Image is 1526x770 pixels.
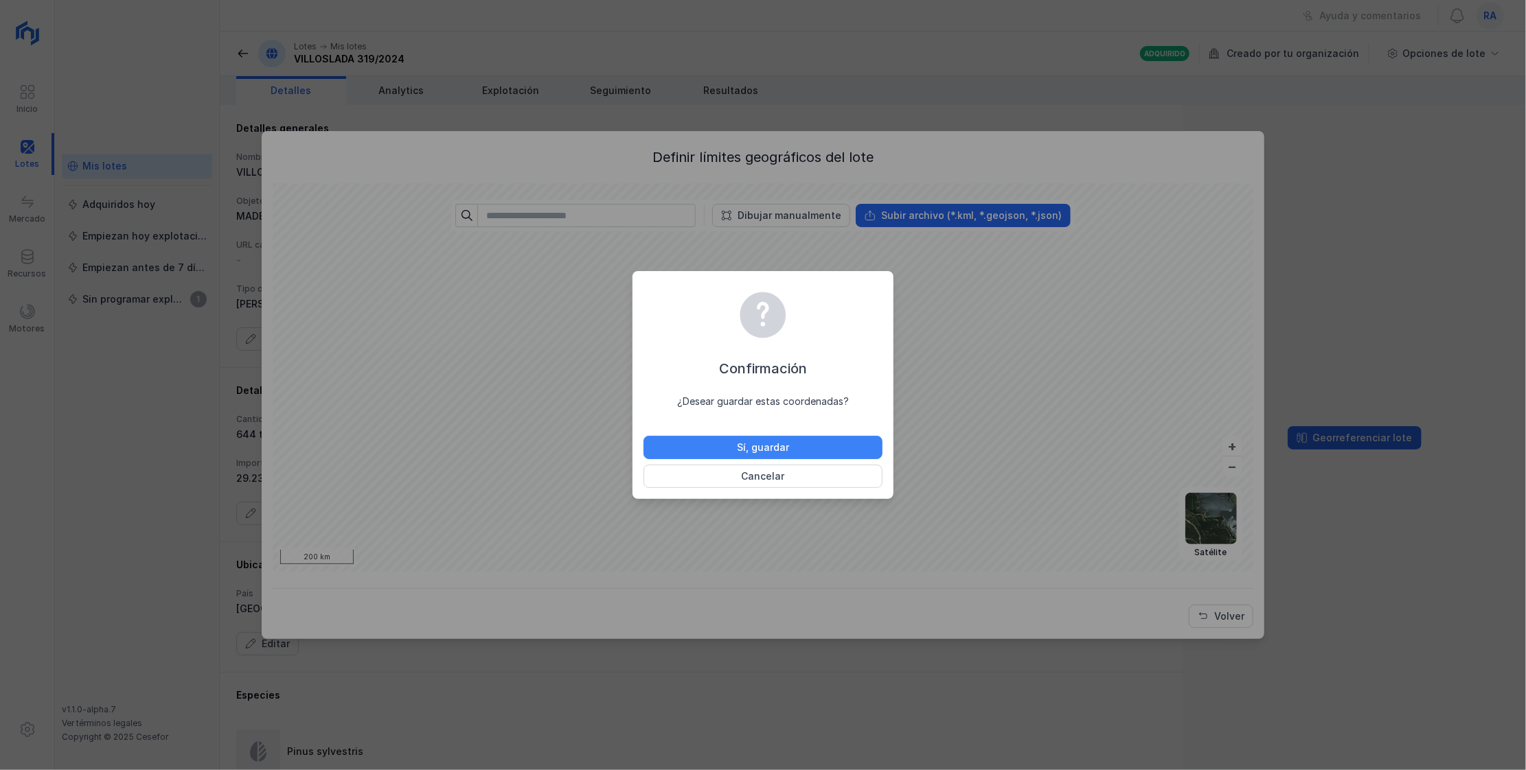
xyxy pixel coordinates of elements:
[742,469,785,483] div: Cancelar
[644,395,882,408] div: ¿Desear guardar estas coordenadas?
[644,465,882,488] button: Cancelar
[644,436,882,459] button: Sí, guardar
[737,441,789,454] div: Sí, guardar
[644,359,882,378] div: Confirmación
